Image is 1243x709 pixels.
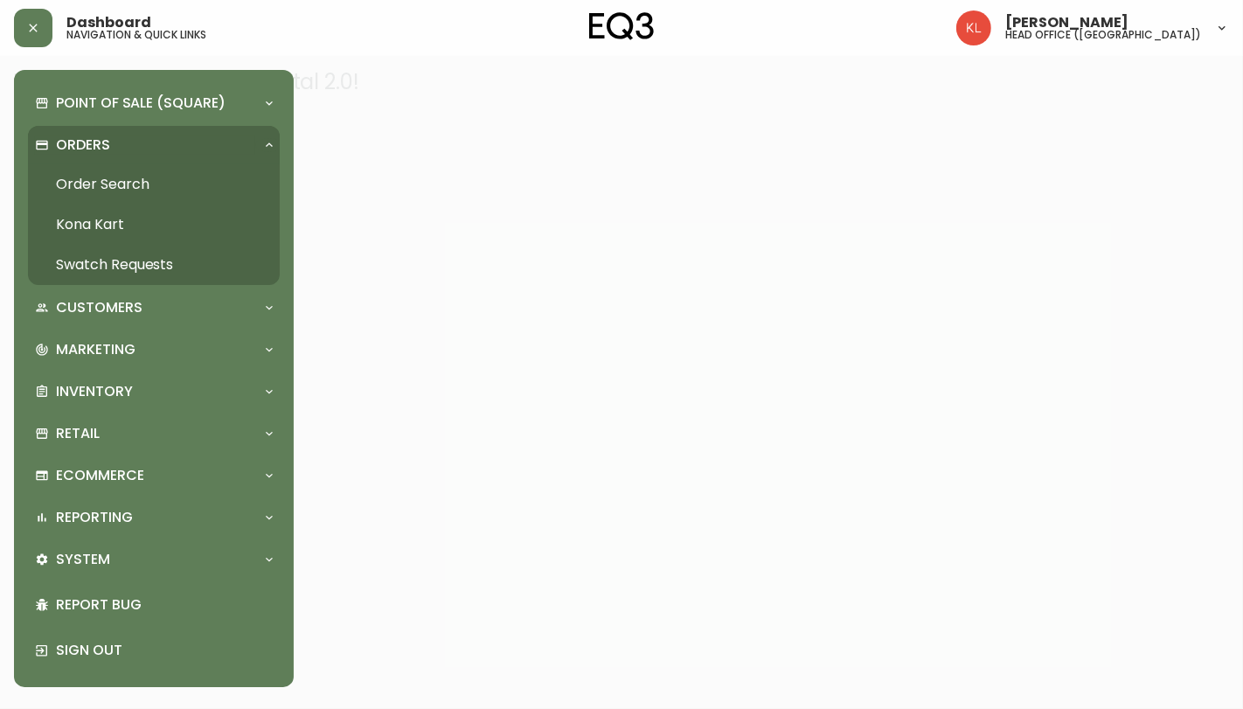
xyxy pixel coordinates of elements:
p: Ecommerce [56,466,144,485]
p: Point of Sale (Square) [56,94,226,113]
p: Orders [56,136,110,155]
p: Customers [56,298,142,317]
h5: head office ([GEOGRAPHIC_DATA]) [1005,30,1201,40]
div: Retail [28,414,280,453]
div: Point of Sale (Square) [28,84,280,122]
p: Marketing [56,340,135,359]
p: System [56,550,110,569]
p: Inventory [56,382,133,401]
div: Ecommerce [28,456,280,495]
div: Inventory [28,372,280,411]
div: Marketing [28,330,280,369]
a: Swatch Requests [28,245,280,285]
h5: navigation & quick links [66,30,206,40]
div: Report Bug [28,582,280,628]
div: System [28,540,280,579]
p: Reporting [56,508,133,527]
div: Customers [28,288,280,327]
a: Kona Kart [28,205,280,245]
span: [PERSON_NAME] [1005,16,1128,30]
p: Retail [56,424,100,443]
p: Report Bug [56,595,273,615]
img: logo [589,12,654,40]
span: Dashboard [66,16,151,30]
p: Sign Out [56,641,273,660]
div: Orders [28,126,280,164]
img: 2c0c8aa7421344cf0398c7f872b772b5 [956,10,991,45]
a: Order Search [28,164,280,205]
div: Sign Out [28,628,280,673]
div: Reporting [28,498,280,537]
